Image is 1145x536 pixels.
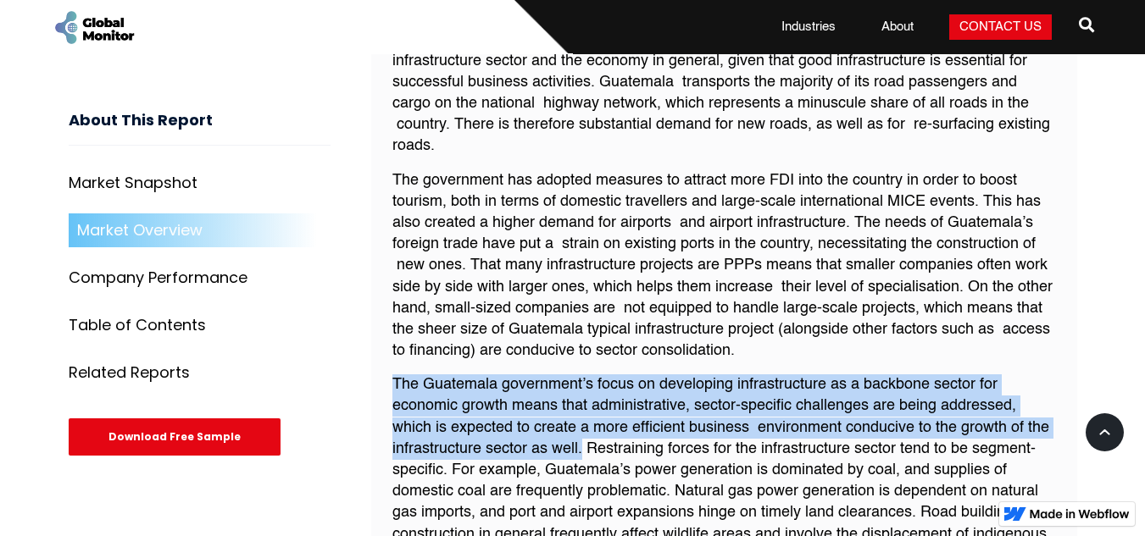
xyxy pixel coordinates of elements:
a:  [1079,10,1094,44]
a: Table of Contents [69,309,331,343]
div: Company Performance [69,270,247,287]
a: About [871,19,924,36]
a: Market Overview [69,214,331,248]
a: home [52,8,136,47]
a: Contact Us [949,14,1052,40]
div: Market Snapshot [69,175,197,192]
p: The government has adopted measures to attract more FDI into the country in order to boost touris... [392,170,1056,362]
h3: About This Report [69,112,331,146]
img: Made in Webflow [1030,509,1130,519]
div: Market Overview [77,223,203,240]
a: Company Performance [69,262,331,296]
div: Table of Contents [69,318,206,334]
a: Market Snapshot [69,167,331,201]
a: Related Reports [69,356,331,390]
div: Download Free Sample [69,419,281,456]
a: Industries [771,19,846,36]
div: Related Reports [69,365,190,382]
span:  [1079,13,1094,36]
